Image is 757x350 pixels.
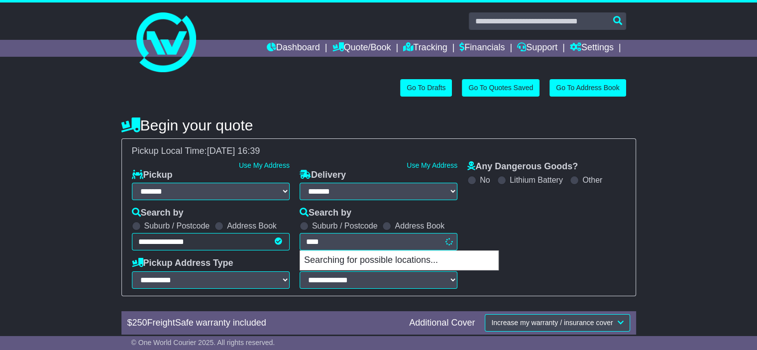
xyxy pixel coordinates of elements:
[491,319,613,327] span: Increase my warranty / insurance cover
[121,117,636,133] h4: Begin your quote
[332,40,391,57] a: Quote/Book
[132,208,184,219] label: Search by
[300,170,346,181] label: Delivery
[239,161,290,169] a: Use My Address
[480,175,490,185] label: No
[404,318,480,329] div: Additional Cover
[403,40,447,57] a: Tracking
[510,175,563,185] label: Lithium Battery
[300,208,351,219] label: Search by
[467,161,578,172] label: Any Dangerous Goods?
[300,251,498,270] p: Searching for possible locations...
[122,318,405,329] div: $ FreightSafe warranty included
[407,161,457,169] a: Use My Address
[207,146,260,156] span: [DATE] 16:39
[127,146,631,157] div: Pickup Local Time:
[517,40,557,57] a: Support
[395,221,444,231] label: Address Book
[549,79,626,97] a: Go To Address Book
[131,339,275,347] span: © One World Courier 2025. All rights reserved.
[485,314,630,332] button: Increase my warranty / insurance cover
[582,175,602,185] label: Other
[459,40,505,57] a: Financials
[132,258,233,269] label: Pickup Address Type
[267,40,320,57] a: Dashboard
[144,221,210,231] label: Suburb / Postcode
[227,221,277,231] label: Address Book
[132,170,173,181] label: Pickup
[312,221,378,231] label: Suburb / Postcode
[132,318,147,328] span: 250
[462,79,540,97] a: Go To Quotes Saved
[570,40,614,57] a: Settings
[400,79,452,97] a: Go To Drafts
